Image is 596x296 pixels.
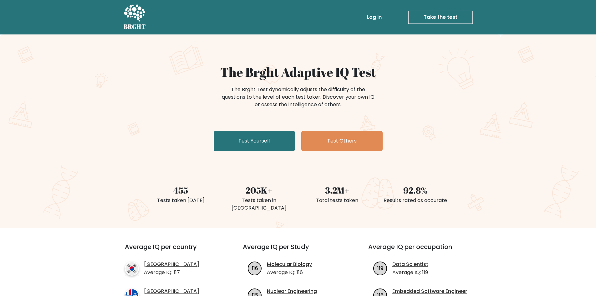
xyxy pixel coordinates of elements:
[252,264,258,272] text: 116
[364,11,384,23] a: Log in
[267,288,317,295] a: Nuclear Engineering
[267,261,312,268] a: Molecular Biology
[302,184,373,197] div: 3.2M+
[302,197,373,204] div: Total tests taken
[145,197,216,204] div: Tests taken [DATE]
[214,131,295,151] a: Test Yourself
[124,3,146,32] a: BRGHT
[392,261,428,268] a: Data Scientist
[368,243,479,258] h3: Average IQ per occupation
[392,288,467,295] a: Embedded Software Engineer
[380,184,451,197] div: 92.8%
[125,262,139,276] img: country
[125,243,220,258] h3: Average IQ per country
[267,269,312,276] p: Average IQ: 116
[145,65,451,80] h1: The Brght Adaptive IQ Test
[124,23,146,30] h5: BRGHT
[145,184,216,197] div: 455
[243,243,353,258] h3: Average IQ per Study
[301,131,383,151] a: Test Others
[144,261,199,268] a: [GEOGRAPHIC_DATA]
[377,264,383,272] text: 119
[392,269,428,276] p: Average IQ: 119
[224,197,294,212] div: Tests taken in [GEOGRAPHIC_DATA]
[144,269,199,276] p: Average IQ: 117
[220,86,376,108] div: The Brght Test dynamically adjusts the difficulty of the questions to the level of each test take...
[224,184,294,197] div: 205K+
[380,197,451,204] div: Results rated as accurate
[408,11,473,24] a: Take the test
[144,288,199,295] a: [GEOGRAPHIC_DATA]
